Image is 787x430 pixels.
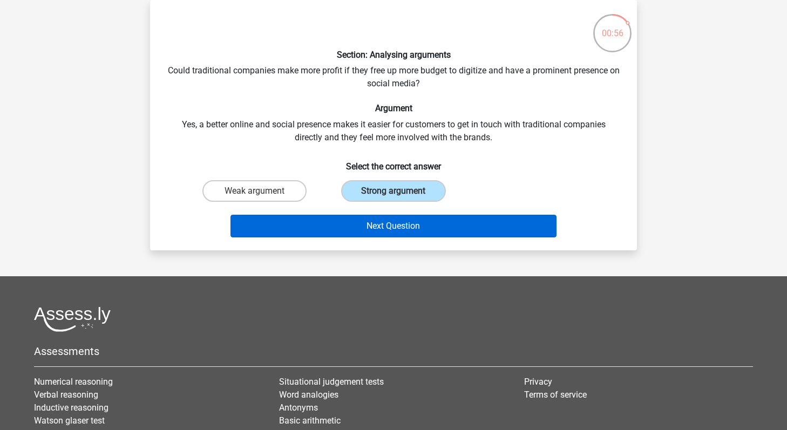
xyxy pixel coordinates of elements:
[167,103,620,113] h6: Argument
[230,215,557,237] button: Next Question
[524,377,552,387] a: Privacy
[524,390,587,400] a: Terms of service
[154,9,633,242] div: Could traditional companies make more profit if they free up more budget to digitize and have a p...
[34,377,113,387] a: Numerical reasoning
[279,402,318,413] a: Antonyms
[34,390,98,400] a: Verbal reasoning
[167,50,620,60] h6: Section: Analysing arguments
[279,415,341,426] a: Basic arithmetic
[592,13,633,40] div: 00:56
[167,153,620,172] h6: Select the correct answer
[34,306,111,332] img: Assessly logo
[341,180,445,202] label: Strong argument
[279,390,338,400] a: Word analogies
[202,180,307,202] label: Weak argument
[34,345,753,358] h5: Assessments
[34,402,108,413] a: Inductive reasoning
[279,377,384,387] a: Situational judgement tests
[34,415,105,426] a: Watson glaser test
